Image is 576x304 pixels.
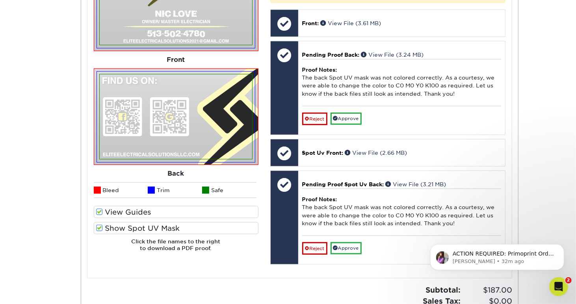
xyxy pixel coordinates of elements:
label: Show Spot UV Mask [94,222,258,234]
span: $187.00 [463,285,512,296]
a: Approve [331,113,362,125]
li: Safe [202,182,256,198]
a: Approve [331,242,362,254]
div: Front [94,51,258,69]
strong: Proof Notes: [302,196,337,202]
h6: Click the file names to the right to download a PDF proof. [94,238,258,258]
a: Reject [302,242,327,255]
a: View File (3.21 MB) [386,181,446,187]
div: Back [94,165,258,182]
a: View File (3.61 MB) [321,20,381,26]
p: Message from Erica, sent 32m ago [34,30,136,37]
a: View File (2.66 MB) [345,150,407,156]
iframe: Intercom notifications message [418,228,576,283]
label: View Guides [94,206,258,218]
div: The back Spot UV mask was not colored correctly. As a courtesy, we were able to change the color ... [302,189,501,235]
strong: Proof Notes: [302,67,337,73]
span: 2 [565,277,572,284]
span: Pending Proof Back: [302,52,360,58]
div: The back Spot UV mask was not colored correctly. As a courtesy, we were able to change the color ... [302,59,501,106]
iframe: Intercom live chat [549,277,568,296]
span: ACTION REQUIRED: Primoprint Order [CREDIT_CARD_NUMBER] Thank you for placing your print order wit... [34,23,136,170]
span: Pending Proof Spot Uv Back: [302,181,384,187]
strong: Subtotal: [425,285,461,294]
li: Trim [148,182,202,198]
li: Bleed [94,182,148,198]
a: Reject [302,113,327,125]
span: Spot Uv Front: [302,150,344,156]
span: Front: [302,20,319,26]
a: View File (3.24 MB) [361,52,424,58]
